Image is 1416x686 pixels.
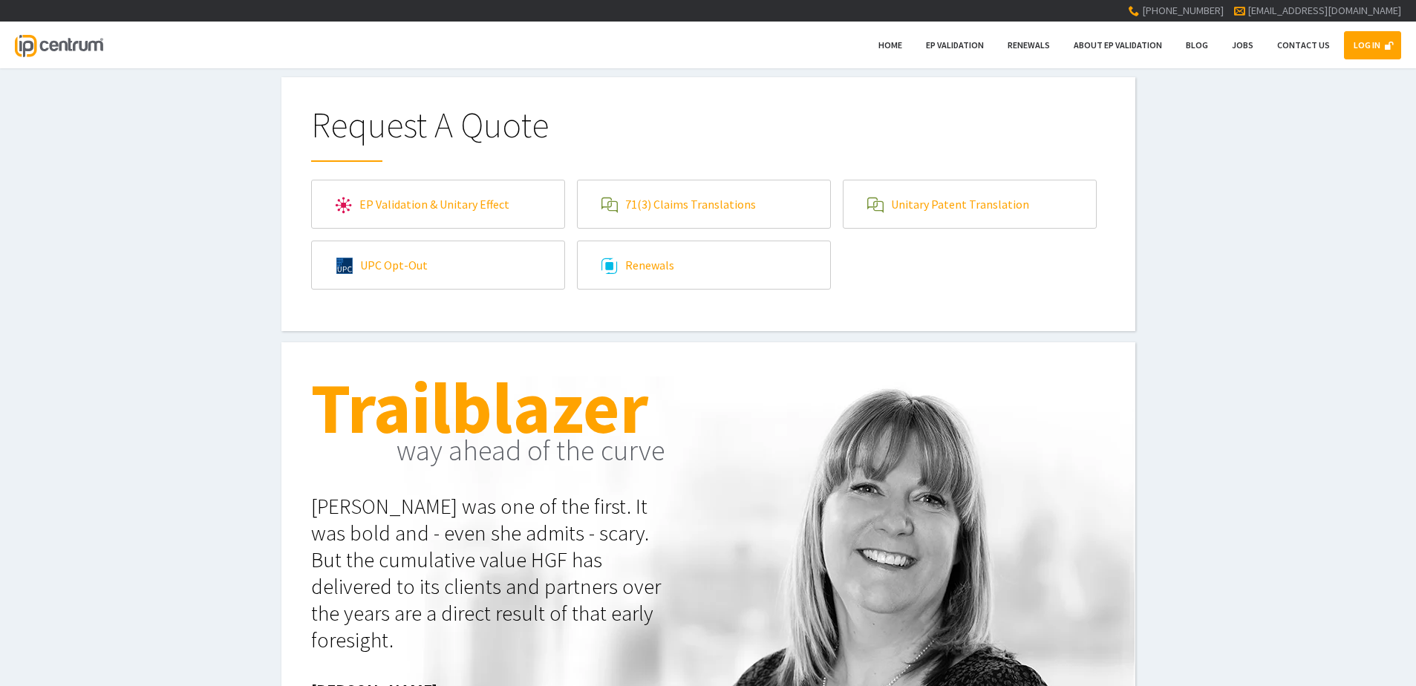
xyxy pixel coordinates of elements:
a: EP Validation [916,31,994,59]
a: LOG IN [1344,31,1401,59]
a: UPC Opt-Out [312,241,564,289]
a: Unitary Patent Translation [844,180,1096,228]
a: Renewals [578,241,830,289]
span: Blog [1186,39,1208,50]
span: About EP Validation [1074,39,1162,50]
a: Contact Us [1267,31,1340,59]
img: upc.svg [336,258,353,274]
a: IP Centrum [15,22,102,68]
h1: Request A Quote [311,107,1106,162]
span: Contact Us [1277,39,1330,50]
a: About EP Validation [1064,31,1172,59]
span: Renewals [1008,39,1050,50]
a: Home [869,31,912,59]
a: Blog [1176,31,1218,59]
span: Jobs [1232,39,1253,50]
a: 71(3) Claims Translations [578,180,830,228]
span: [PHONE_NUMBER] [1142,4,1224,17]
a: Renewals [998,31,1060,59]
span: Home [878,39,902,50]
a: EP Validation & Unitary Effect [312,180,564,228]
a: [EMAIL_ADDRESS][DOMAIN_NAME] [1247,4,1401,17]
span: EP Validation [926,39,984,50]
a: Jobs [1222,31,1263,59]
